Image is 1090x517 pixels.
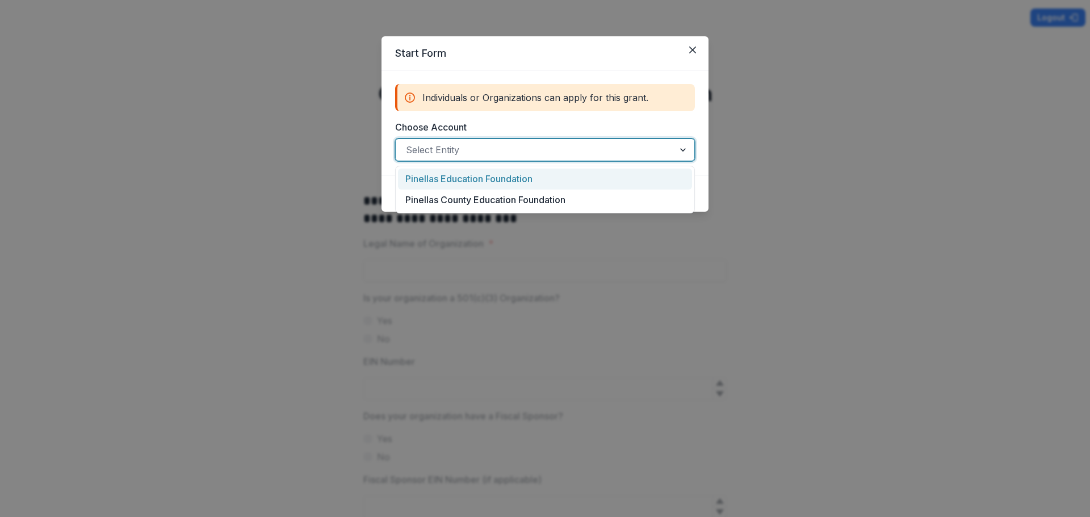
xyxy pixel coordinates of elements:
div: Individuals or Organizations can apply for this grant. [395,84,695,111]
button: Close [684,41,702,59]
label: Choose Account [395,120,688,134]
div: Pinellas Education Foundation [398,169,692,190]
div: Pinellas County Education Foundation [398,190,692,211]
header: Start Form [381,36,708,70]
